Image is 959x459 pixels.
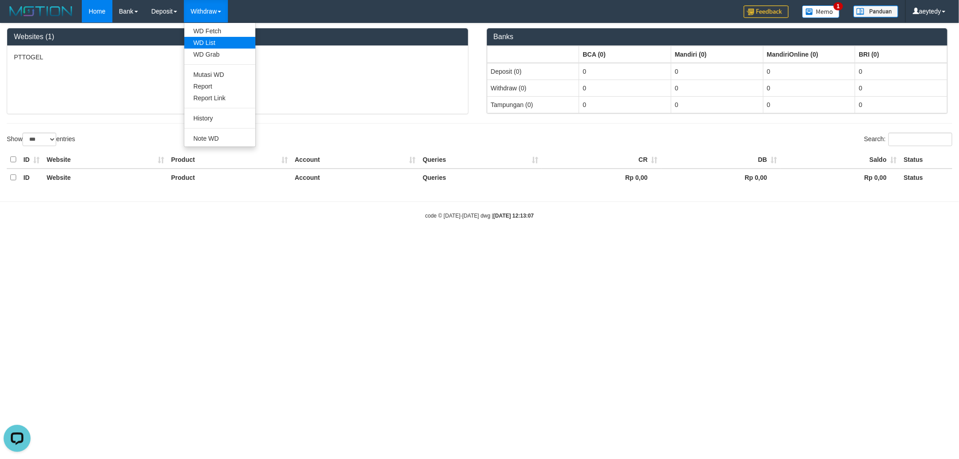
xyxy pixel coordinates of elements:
td: 0 [671,80,763,96]
th: ID [20,151,43,169]
td: 0 [855,96,947,113]
th: Product [168,151,291,169]
th: Rp 0,00 [661,169,781,186]
button: Open LiveChat chat widget [4,4,31,31]
td: 0 [763,80,855,96]
th: Group: activate to sort column ascending [855,46,947,63]
strong: [DATE] 12:13:07 [493,213,534,219]
h3: Websites (1) [14,33,461,41]
th: Website [43,151,168,169]
td: Withdraw (0) [487,80,579,96]
td: 0 [763,63,855,80]
h3: Banks [494,33,941,41]
img: MOTION_logo.png [7,4,75,18]
select: Showentries [22,133,56,146]
a: Report [184,80,255,92]
td: Deposit (0) [487,63,579,80]
th: Queries [419,151,542,169]
th: Rp 0,00 [781,169,900,186]
p: PTTOGEL [14,53,461,62]
td: 0 [579,96,671,113]
label: Show entries [7,133,75,146]
a: Report Link [184,92,255,104]
th: Status [900,169,952,186]
label: Search: [864,133,952,146]
th: ID [20,169,43,186]
td: 0 [579,80,671,96]
td: 0 [579,63,671,80]
th: Queries [419,169,542,186]
th: Account [291,169,419,186]
td: 0 [855,80,947,96]
th: Group: activate to sort column ascending [579,46,671,63]
th: Product [168,169,291,186]
td: 0 [855,63,947,80]
th: Saldo [781,151,900,169]
input: Search: [888,133,952,146]
th: Group: activate to sort column ascending [671,46,763,63]
a: Mutasi WD [184,69,255,80]
a: Note WD [184,133,255,144]
th: Website [43,169,168,186]
img: Button%20Memo.svg [802,5,840,18]
img: Feedback.jpg [744,5,789,18]
small: code © [DATE]-[DATE] dwg | [425,213,534,219]
a: WD Grab [184,49,255,60]
td: 0 [671,96,763,113]
th: DB [661,151,781,169]
th: Group: activate to sort column ascending [763,46,855,63]
th: Status [900,151,952,169]
th: Group: activate to sort column ascending [487,46,579,63]
span: 1 [834,2,843,10]
a: History [184,112,255,124]
td: 0 [671,63,763,80]
img: panduan.png [853,5,898,18]
td: Tampungan (0) [487,96,579,113]
th: Rp 0,00 [542,169,661,186]
td: 0 [763,96,855,113]
a: WD Fetch [184,25,255,37]
th: CR [542,151,661,169]
a: WD List [184,37,255,49]
th: Account [291,151,419,169]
